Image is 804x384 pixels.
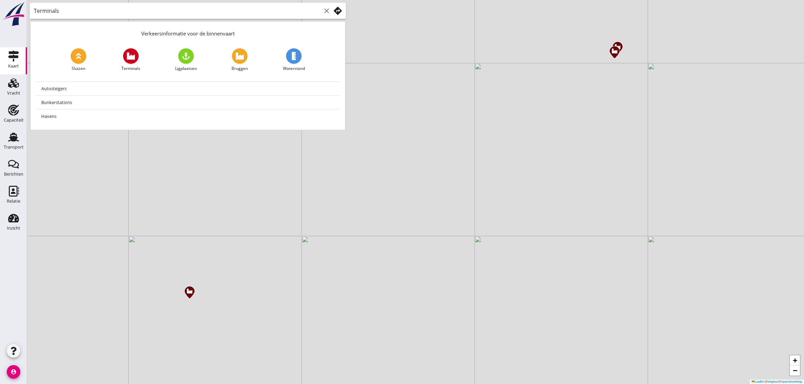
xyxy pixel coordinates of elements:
[72,66,85,72] span: Sluizen
[609,45,620,59] img: Marker
[4,172,23,176] div: Berichten
[768,380,779,383] a: Mapbox
[175,48,197,72] a: Ligplaatsen
[7,226,20,230] div: Inzicht
[750,380,804,384] div: © ©
[4,118,24,122] div: Capaciteit
[4,145,24,149] div: Transport
[121,66,140,72] span: Terminals
[7,365,20,379] i: account_circle
[184,285,195,300] img: Marker
[71,48,86,72] a: Sluizen
[41,112,334,120] div: Havens
[752,380,764,383] a: Leaflet
[793,366,797,375] span: −
[41,98,334,106] div: Bunkerstations
[7,91,20,95] div: Vracht
[781,380,802,383] a: OpenStreetMap
[1,2,26,27] img: logo-small.a267ee39.svg
[41,84,334,93] div: Autosteigers
[790,355,800,365] a: Zoom in
[793,356,797,364] span: +
[790,365,800,376] a: Zoom out
[8,64,19,68] div: Kaart
[232,48,248,72] a: Bruggen
[7,199,20,203] div: Relatie
[283,66,305,72] span: Waterstand
[612,41,623,55] img: Marker
[121,48,140,72] a: Terminals
[232,66,248,72] span: Bruggen
[283,48,305,72] a: Waterstand
[34,5,321,16] input: Zoek faciliteit
[30,22,345,43] div: Verkeersinformatie voor de binnenvaart
[175,66,197,72] span: Ligplaatsen
[323,7,331,15] i: clear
